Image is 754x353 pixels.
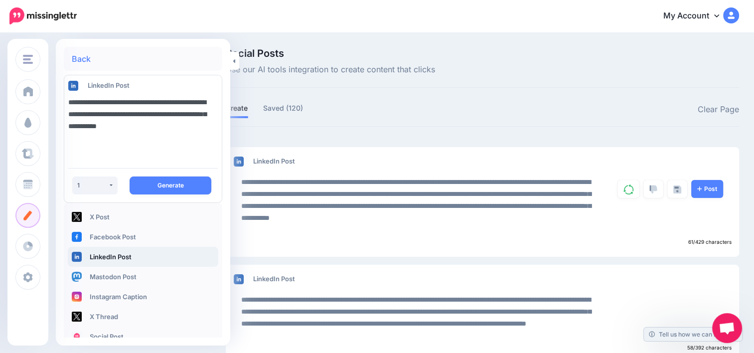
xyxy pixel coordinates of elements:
[234,157,244,167] img: linkedin-square.png
[72,272,82,282] img: mastodon-square.png
[72,292,82,302] img: instagram-square.png
[68,247,218,267] a: LinkedIn Post
[68,307,218,327] a: X Thread
[644,328,742,341] a: Tell us how we can improve
[72,312,82,322] img: twitter-square.png
[68,227,218,247] a: Facebook Post
[77,181,108,189] div: 1
[88,81,130,89] span: LinkedIn Post
[72,212,82,222] img: twitter-square.png
[68,327,218,347] a: Social Post
[226,102,248,114] a: Create
[698,103,739,116] a: Clear Page
[68,267,218,287] a: Mastodon Post
[72,332,82,342] img: logo-square.png
[72,55,91,63] a: Back
[673,185,681,193] img: save.png
[653,4,739,28] a: My Account
[72,176,118,194] button: 1
[68,287,218,307] a: Instagram Caption
[253,157,295,165] span: LinkedIn Post
[712,313,742,343] div: Open chat
[234,274,244,284] img: linkedin-square.png
[72,232,82,242] img: facebook-square.png
[226,63,435,76] span: Use our AI tools integration to create content that clicks
[72,252,82,262] img: linkedin-square.png
[23,55,33,64] img: menu.png
[226,236,739,249] div: 61/429 characters
[9,7,77,24] img: Missinglettr
[253,275,295,283] span: LinkedIn Post
[130,176,211,194] button: Generate
[691,180,723,198] a: Post
[649,185,657,194] img: thumbs-down-grey.png
[226,48,435,58] span: Social Posts
[623,184,633,194] img: sync-green.png
[263,102,303,114] a: Saved (120)
[68,81,78,91] img: linkedin-square.png
[68,207,218,227] a: X Post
